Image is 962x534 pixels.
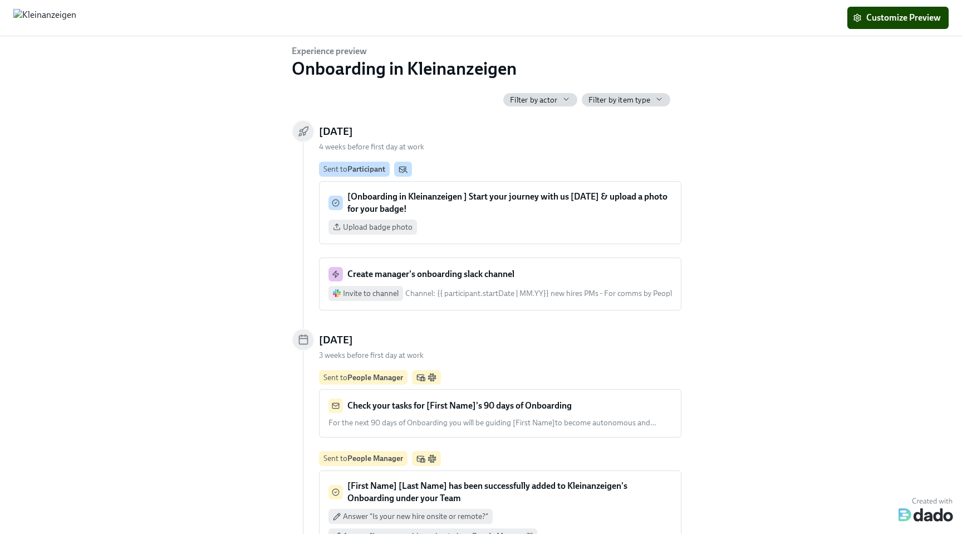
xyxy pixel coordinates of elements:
[503,93,577,106] button: Filter by actor
[347,400,572,411] strong: Check your tasks for [First Name]'s 90 days of Onboarding
[323,372,403,383] div: Sent to
[847,7,949,29] button: Customize Preview
[13,9,76,27] img: Kleinanzeigen
[588,95,650,105] span: Filter by item type
[347,454,403,463] strong: People Manager
[323,164,385,174] div: Sent to
[347,269,514,279] strong: Create manager's onboarding slack channel
[292,45,517,57] h6: Experience preview
[582,93,670,106] button: Filter by item type
[855,12,941,23] span: Customize Preview
[328,267,672,281] div: Create manager's onboarding slack channel
[405,288,672,299] div: Channel: {{ participant.startDate | MM.YY}} new hires PMs - For comms by People Team on onboardin...
[343,511,488,522] span: Answer "Is your new hire onsite or remote?"
[428,454,436,463] svg: Slack
[323,453,403,464] div: Sent to
[347,373,403,382] strong: People Manager
[343,222,413,232] span: Upload badge photo
[319,351,424,360] span: 3 weeks before first day at work
[343,288,399,299] div: Invite to channel
[292,57,517,80] h2: Onboarding in Kleinanzeigen
[347,191,667,214] strong: [Onboarding in Kleinanzeigen ] Start your journey with us [DATE] & upload a photo for your badge!
[328,191,672,215] div: [Onboarding in Kleinanzeigen ] Start your journey with us [DATE] & upload a photo for your badge!
[319,142,424,152] span: 4 weeks before first day at work
[899,495,953,522] img: Dado
[328,480,672,504] div: [First Name] [Last Name] has been successfully added to Kleinanzeigen's Onboarding under your Team
[347,164,385,173] strong: Participant
[319,333,353,347] h5: [DATE]
[328,418,656,428] span: For the next 90 days of Onboarding you will be guiding [First Name]to become autonomous and …
[416,454,425,463] svg: Work Email
[510,95,557,105] span: Filter by actor
[399,165,408,174] svg: Personal Email
[328,399,672,413] div: Check your tasks for [First Name]'s 90 days of Onboarding
[416,373,425,382] svg: Work Email
[347,480,627,503] strong: [First Name] [Last Name] has been successfully added to Kleinanzeigen's Onboarding under your Team
[428,373,436,382] svg: Slack
[319,124,353,139] h5: [DATE]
